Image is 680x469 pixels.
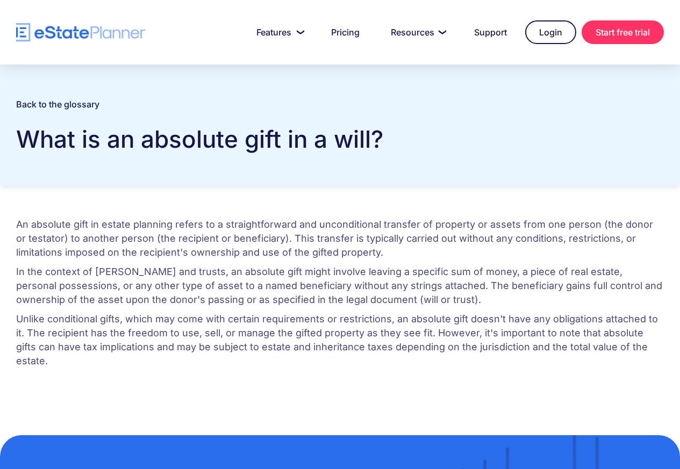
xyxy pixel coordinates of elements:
p: In the context of [PERSON_NAME] and trusts, an absolute gift might involve leaving a specific sum... [16,265,664,307]
a: Features [244,21,313,43]
p: An absolute gift in estate planning refers to a straightforward and unconditional transfer of pro... [16,218,664,259]
a: Resources [378,21,456,43]
a: Start free trial [582,20,664,44]
a: home [16,23,145,42]
p: Unlike conditional gifts, which may come with certain requirements or restrictions, an absolute g... [16,312,664,368]
a: Pricing [318,21,373,43]
a: Login [525,20,576,44]
h1: What is an absolute gift in a will? [16,122,664,156]
a: Support [461,21,520,43]
a: Back to the glossary [16,99,99,110]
